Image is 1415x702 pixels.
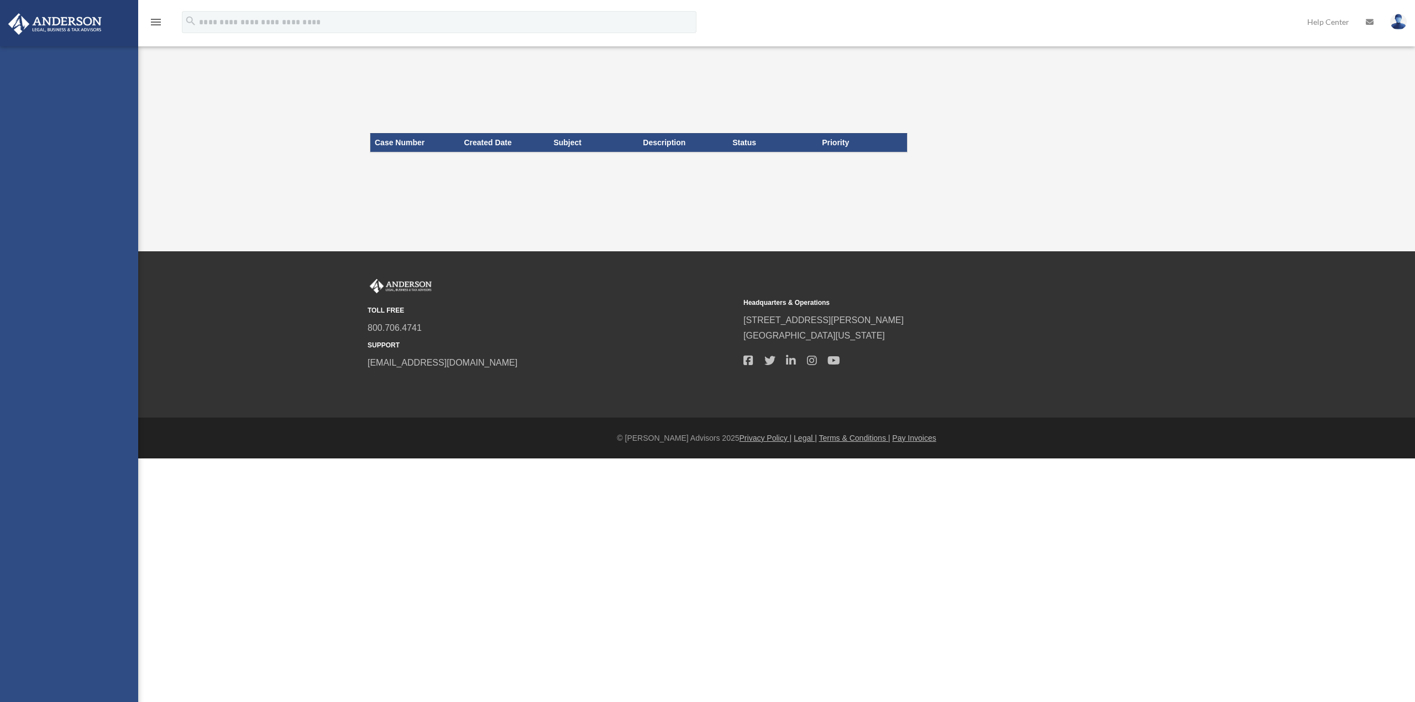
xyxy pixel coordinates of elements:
th: Subject [549,133,638,152]
a: Privacy Policy | [740,434,792,442]
th: Case Number [370,133,460,152]
a: [EMAIL_ADDRESS][DOMAIN_NAME] [368,358,517,367]
th: Description [638,133,728,152]
a: [GEOGRAPHIC_DATA][US_STATE] [743,331,885,340]
small: SUPPORT [368,340,736,351]
th: Status [728,133,817,152]
img: Anderson Advisors Platinum Portal [368,279,434,293]
i: menu [149,15,163,29]
small: TOLL FREE [368,305,736,316]
a: 800.706.4741 [368,323,422,332]
a: Legal | [794,434,817,442]
th: Created Date [459,133,549,152]
div: © [PERSON_NAME] Advisors 2025 [138,431,1415,445]
a: menu [149,19,163,29]
img: User Pic [1390,14,1407,30]
th: Priority [817,133,907,152]
i: search [185,15,197,27]
a: Terms & Conditions | [819,434,890,442]
img: Anderson Advisors Platinum Portal [5,13,105,35]
small: Headquarters & Operations [743,297,1112,309]
a: [STREET_ADDRESS][PERSON_NAME] [743,315,904,325]
a: Pay Invoices [892,434,936,442]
